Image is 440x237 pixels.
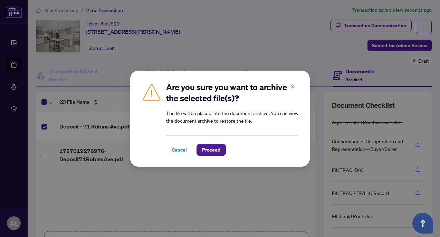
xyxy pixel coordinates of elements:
[197,144,226,156] button: Proceed
[202,144,220,155] span: Proceed
[166,82,299,104] h2: Are you sure you want to archive the selected file(s)?
[141,82,162,102] img: Caution Icon
[290,84,295,89] span: close
[166,144,192,156] button: Cancel
[412,213,433,234] button: Open asap
[166,109,299,124] article: The file will be placed into the document archive. You can view the document archive to restore t...
[172,144,187,155] span: Cancel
